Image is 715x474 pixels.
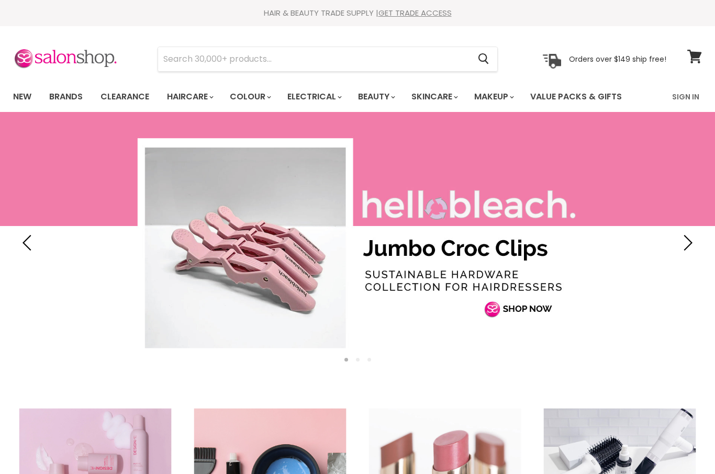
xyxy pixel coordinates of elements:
form: Product [158,47,498,72]
a: Beauty [350,86,401,108]
a: Brands [41,86,91,108]
a: Value Packs & Gifts [522,86,630,108]
button: Next [676,232,697,253]
ul: Main menu [5,82,648,112]
button: Search [470,47,497,71]
a: Sign In [666,86,706,108]
button: Previous [18,232,39,253]
a: Haircare [159,86,220,108]
a: GET TRADE ACCESS [378,7,452,18]
a: Electrical [280,86,348,108]
li: Page dot 2 [356,358,360,362]
li: Page dot 1 [344,358,348,362]
a: Clearance [93,86,157,108]
a: Colour [222,86,277,108]
p: Orders over $149 ship free! [569,54,666,63]
li: Page dot 3 [367,358,371,362]
a: New [5,86,39,108]
a: Skincare [404,86,464,108]
input: Search [158,47,470,71]
a: Makeup [466,86,520,108]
